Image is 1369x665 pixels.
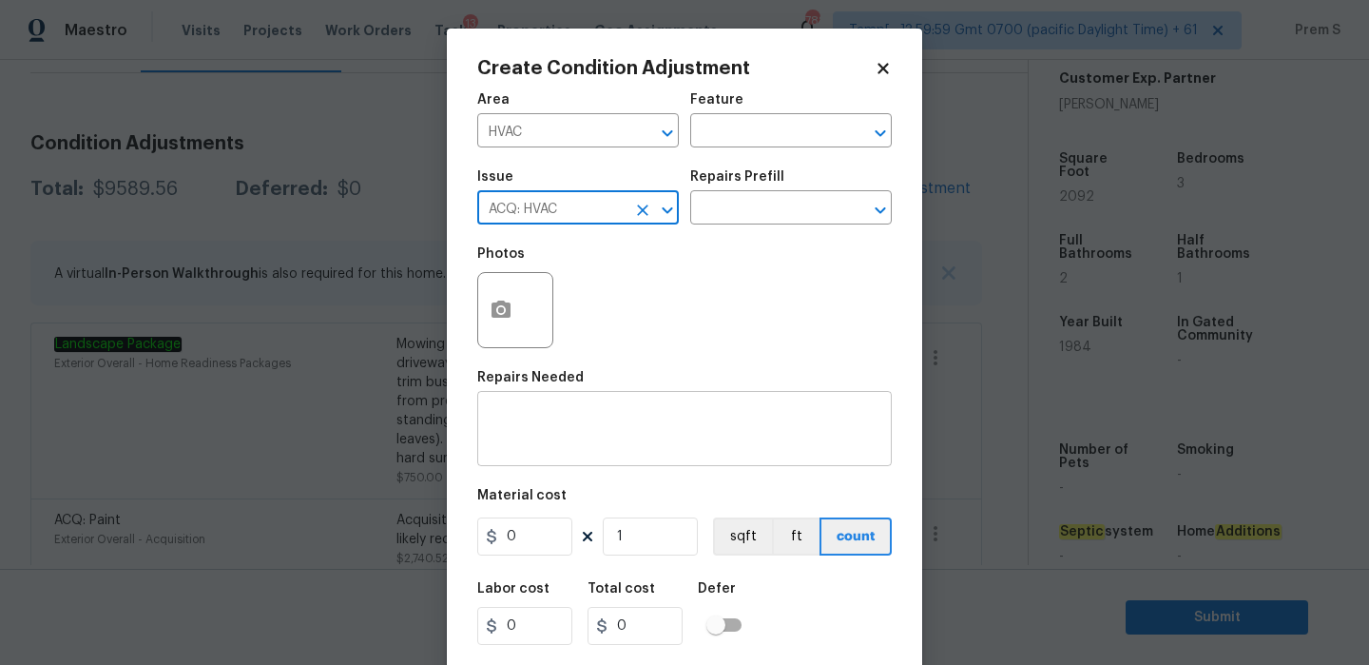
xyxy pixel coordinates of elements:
[477,170,513,184] h5: Issue
[819,518,892,556] button: count
[772,518,819,556] button: ft
[867,120,894,147] button: Open
[690,93,743,107] h5: Feature
[477,582,550,596] h5: Labor cost
[698,582,736,596] h5: Defer
[654,197,681,224] button: Open
[477,489,567,502] h5: Material cost
[654,120,681,147] button: Open
[477,59,875,78] h2: Create Condition Adjustment
[477,93,510,107] h5: Area
[629,197,656,224] button: Clear
[477,371,584,384] h5: Repairs Needed
[690,170,784,184] h5: Repairs Prefill
[588,582,655,596] h5: Total cost
[477,247,525,261] h5: Photos
[713,518,772,556] button: sqft
[867,197,894,224] button: Open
